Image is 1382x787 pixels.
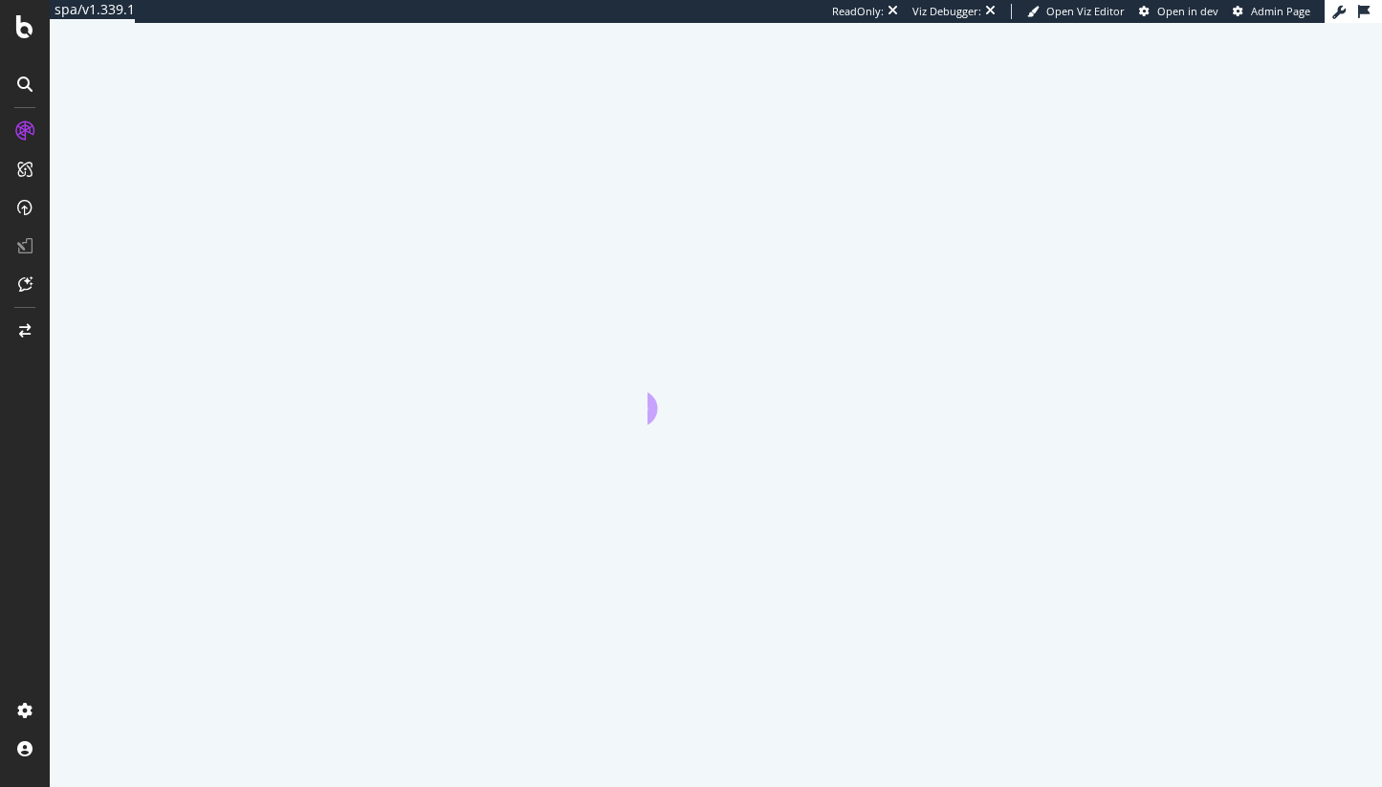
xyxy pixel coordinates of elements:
div: ReadOnly: [832,4,884,19]
span: Open Viz Editor [1046,4,1125,18]
span: Admin Page [1251,4,1310,18]
div: animation [647,356,785,425]
a: Open Viz Editor [1027,4,1125,19]
div: Viz Debugger: [912,4,981,19]
a: Admin Page [1233,4,1310,19]
a: Open in dev [1139,4,1218,19]
span: Open in dev [1157,4,1218,18]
